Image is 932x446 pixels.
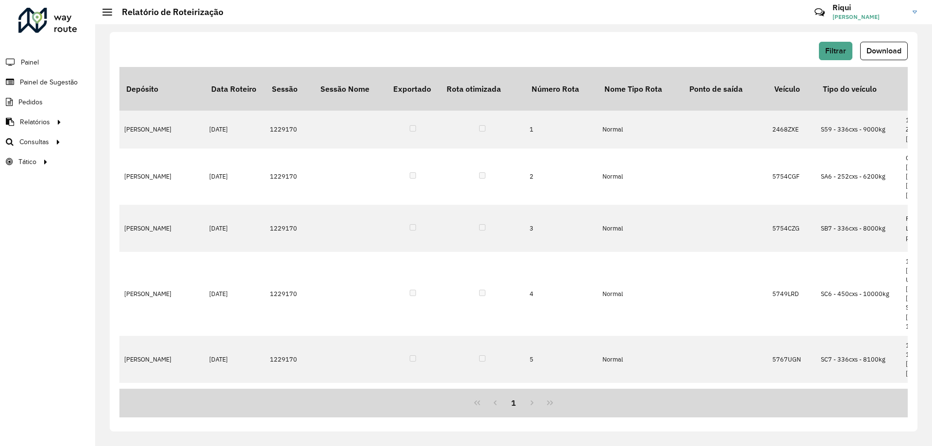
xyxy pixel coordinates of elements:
td: [PERSON_NAME] [119,205,204,252]
td: 2468ZXE [767,111,816,149]
td: SE3 - 336Cx - 8000Kg [816,383,901,411]
td: 5767UGN [767,336,816,383]
td: Normal [598,383,682,411]
span: Download [866,47,901,55]
td: 4794NIX [767,383,816,411]
td: Normal [598,205,682,252]
th: Exportado [386,67,440,111]
span: Filtrar [825,47,846,55]
h2: Relatório de Roteirização [112,7,223,17]
button: Download [860,42,908,60]
td: [PERSON_NAME] [119,383,204,411]
span: Tático [18,157,36,167]
a: Contato Rápido [809,2,830,23]
td: [DATE] [204,383,265,411]
td: 5749LRD [767,252,816,336]
th: Sessão Nome [314,67,386,111]
span: Pedidos [18,97,43,107]
th: Tipo do veículo [816,67,901,111]
td: SB7 - 336cxs - 8000kg [816,205,901,252]
td: S59 - 336cxs - 9000kg [816,111,901,149]
td: 1229170 [265,336,314,383]
button: 1 [504,394,523,412]
td: 1 [525,111,598,149]
td: 5754CGF [767,149,816,205]
td: [PERSON_NAME] [119,252,204,336]
td: 5 [525,336,598,383]
span: [PERSON_NAME] [832,13,905,21]
td: [PERSON_NAME] [119,336,204,383]
td: [PERSON_NAME] [119,149,204,205]
th: Nome Tipo Rota [598,67,682,111]
td: 6 [525,383,598,411]
span: Painel [21,57,39,67]
span: Relatórios [20,117,50,127]
td: 1229170 [265,252,314,336]
th: Veículo [767,67,816,111]
th: Depósito [119,67,204,111]
th: Rota otimizada [440,67,525,111]
th: Data Roteiro [204,67,265,111]
td: SA6 - 252cxs - 6200kg [816,149,901,205]
th: Número Rota [525,67,598,111]
td: Normal [598,336,682,383]
td: [DATE] [204,205,265,252]
td: Normal [598,252,682,336]
td: 2 [525,149,598,205]
td: SC6 - 450cxs - 10000kg [816,252,901,336]
td: 4 [525,252,598,336]
h3: Riqui [832,3,905,12]
th: Ponto de saída [682,67,767,111]
td: 5754CZG [767,205,816,252]
td: 3 [525,205,598,252]
span: Painel de Sugestão [20,77,78,87]
span: Consultas [19,137,49,147]
td: 1229170 [265,205,314,252]
td: SC7 - 336cxs - 8100kg [816,336,901,383]
td: [PERSON_NAME] [119,111,204,149]
th: Sessão [265,67,314,111]
td: 1229170 [265,111,314,149]
td: 1229170 [265,149,314,205]
td: [DATE] [204,149,265,205]
td: [DATE] [204,111,265,149]
td: Normal [598,149,682,205]
td: [DATE] [204,336,265,383]
button: Filtrar [819,42,852,60]
td: Normal [598,111,682,149]
td: [DATE] [204,252,265,336]
td: 1229170 [265,383,314,411]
